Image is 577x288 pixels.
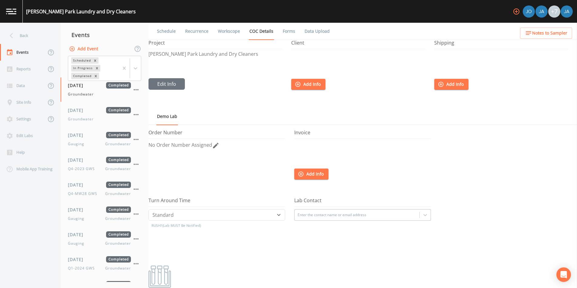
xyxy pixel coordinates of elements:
div: In Progress [71,65,94,71]
button: Add Info [434,79,469,90]
div: Remove Scheduled [92,57,98,64]
span: [DATE] [68,206,88,213]
div: Open Intercom Messenger [556,267,571,282]
a: Forms [282,23,296,40]
div: +7 [548,5,560,18]
div: Events [61,27,148,42]
a: Demo Lab [156,108,178,125]
a: [DATE]CompletedGroundwater [61,102,148,127]
span: Groundwater [68,116,94,122]
span: Completed [106,231,131,238]
span: Completed [106,182,131,188]
a: Data Upload [304,23,331,40]
h5: Client [291,40,425,49]
span: Groundwater [105,241,131,246]
span: [DATE] [68,157,88,163]
div: Jadda C. Moffett [535,5,548,18]
span: Groundwater [105,166,131,172]
a: Recurrence [184,23,209,40]
div: [PERSON_NAME] Park Laundry and Dry Cleaners [26,8,136,15]
span: Completed [106,82,131,89]
span: Completed [106,256,131,263]
p: [PERSON_NAME] Park Laundry and Dry Cleaners [148,52,282,56]
span: [DATE] [68,82,88,89]
a: [DATE]CompletedGroundwater [61,77,148,102]
span: Q4-2023 GWS [68,166,98,172]
span: [DATE] [68,132,88,138]
span: Groundwater [105,216,131,221]
img: 747fbe677637578f4da62891070ad3f4 [535,5,548,18]
h5: Project [148,40,282,49]
div: Josh Dutton [522,5,535,18]
button: Edit Info [148,78,185,90]
span: Groundwater [68,92,94,97]
a: [DATE]CompletedGaugingGroundwater [61,226,148,251]
span: Completed [106,281,131,287]
h5: Shipping [434,40,568,49]
img: 747fbe677637578f4da62891070ad3f4 [561,5,573,18]
img: eb8b2c35ded0d5aca28d215f14656a61 [523,5,535,18]
h5: Lab Contact [294,198,431,207]
span: [DATE] [68,281,88,287]
span: [DATE] [68,256,88,263]
div: Scheduled [71,57,92,64]
button: Notes to Sampler [520,28,572,39]
span: Completed [106,132,131,138]
span: [DATE] [68,182,88,188]
div: Completed [71,73,92,79]
a: [DATE]CompletedQ4-MW28 GWSGroundwater [61,177,148,202]
span: Groundwater [105,266,131,271]
h3: RUSH? [152,221,285,230]
span: Groundwater [105,191,131,196]
button: Add Info [291,79,325,90]
span: Gauging [68,241,88,246]
span: Gauging [68,141,88,147]
h5: Invoice [294,130,431,139]
span: [DATE] [68,107,88,113]
span: Gauging [68,216,88,221]
span: Notes to Sampler [532,29,567,37]
a: [DATE]CompletedQ1-2024 GWSGroundwater [61,251,148,276]
span: Completed [106,206,131,213]
a: [DATE]CompletedGaugingGroundwater [61,127,148,152]
button: Add Event [68,43,101,55]
a: COC Details [248,23,274,40]
span: Completed [106,107,131,113]
span: Completed [106,157,131,163]
a: Workscope [217,23,241,40]
div: Remove In Progress [94,65,100,71]
span: No Order Number Assigned [148,142,212,148]
span: Q1-2024 GWS [68,266,98,271]
h5: Order Number [148,130,285,139]
button: Add Info [294,169,329,180]
span: (Lab MUST Be Notified) [162,223,201,228]
a: Schedule [156,23,177,40]
span: Groundwater [105,141,131,147]
h5: Turn Around Time [148,198,285,207]
div: Remove Completed [92,73,99,79]
a: [DATE]CompletedQ4-2023 GWSGroundwater [61,152,148,177]
a: [DATE]CompletedGaugingGroundwater [61,202,148,226]
span: [DATE] [68,231,88,238]
img: logo [6,8,16,14]
span: Q4-MW28 GWS [68,191,101,196]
